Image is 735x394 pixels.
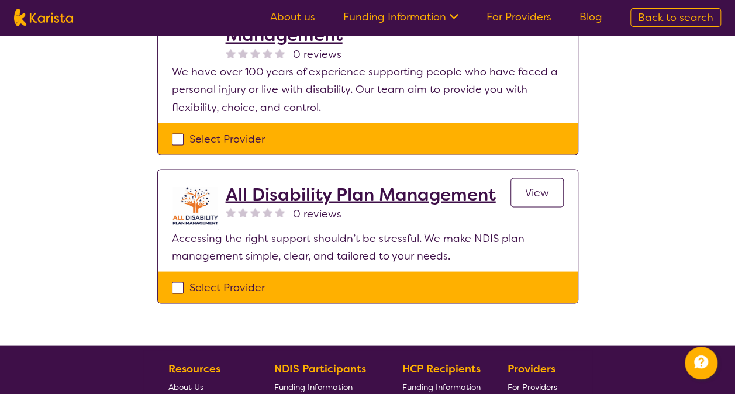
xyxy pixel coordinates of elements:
[172,63,564,116] p: We have over 100 years of experience supporting people who have faced a personal injury or live w...
[263,48,272,58] img: nonereviewstar
[270,10,315,24] a: About us
[172,229,564,264] p: Accessing the right support shouldn’t be stressful. We make NDIS plan management simple, clear, a...
[685,347,717,379] button: Channel Menu
[168,361,220,375] b: Resources
[525,185,549,199] span: View
[508,381,557,392] span: For Providers
[250,207,260,217] img: nonereviewstar
[14,9,73,26] img: Karista logo
[293,46,341,63] span: 0 reviews
[510,178,564,207] a: View
[250,48,260,58] img: nonereviewstar
[172,184,219,229] img: at5vqv0lot2lggohlylh.jpg
[402,381,480,392] span: Funding Information
[293,205,341,222] span: 0 reviews
[486,10,551,24] a: For Providers
[579,10,602,24] a: Blog
[402,361,480,375] b: HCP Recipients
[168,381,203,392] span: About Us
[226,207,236,217] img: nonereviewstar
[226,184,496,205] a: All Disability Plan Management
[226,48,236,58] img: nonereviewstar
[343,10,458,24] a: Funding Information
[238,207,248,217] img: nonereviewstar
[263,207,272,217] img: nonereviewstar
[275,48,285,58] img: nonereviewstar
[630,8,721,27] a: Back to search
[275,207,285,217] img: nonereviewstar
[508,361,555,375] b: Providers
[238,48,248,58] img: nonereviewstar
[274,361,366,375] b: NDIS Participants
[638,11,713,25] span: Back to search
[274,381,353,392] span: Funding Information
